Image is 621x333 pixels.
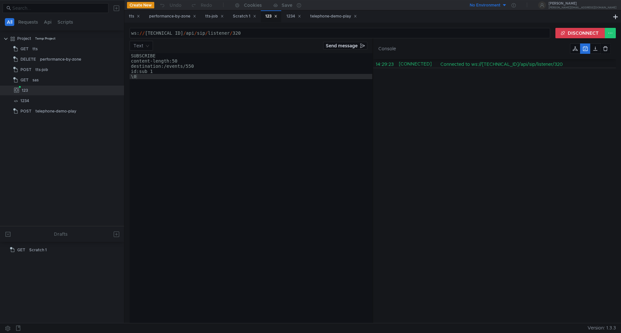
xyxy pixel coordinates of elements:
[40,54,81,64] div: performance-by-zone
[35,34,56,43] div: Temp Project
[310,13,357,20] div: telephone-demo-play
[129,13,140,20] div: tts
[20,96,29,106] div: 1234
[54,230,68,238] div: Drafts
[35,65,48,75] div: tts-job
[20,65,32,75] span: POST
[29,245,47,255] div: Scratch 1
[16,18,40,26] button: Requests
[286,13,301,20] div: 1234
[323,42,367,50] button: Send message
[440,59,616,68] div: Connected to ws://[TECHNICAL_ID]/api/sip/listener/320
[17,34,31,43] div: Project
[5,18,14,26] button: All
[376,59,396,68] span: 14:29:23
[282,3,292,7] div: Save
[35,106,76,116] div: telephone-demo-play
[205,13,224,20] div: tts-job
[549,6,616,9] div: [PERSON_NAME][EMAIL_ADDRESS][DOMAIN_NAME]
[588,323,616,333] span: Version: 1.3.3
[32,75,39,85] div: sas
[170,1,182,9] div: Undo
[378,45,396,52] div: Console
[186,0,217,10] button: Redo
[470,2,501,8] div: No Environment
[20,75,29,85] span: GET
[244,1,262,9] div: Cookies
[265,13,277,20] div: 123
[149,13,196,20] div: performance-by-zone
[555,28,605,38] button: DISCONNECT
[22,86,28,95] div: 123
[20,44,29,54] span: GET
[549,2,616,5] div: [PERSON_NAME]
[399,60,438,67] div: [CONNECTED]
[20,54,36,64] span: DELETE
[32,44,38,54] div: tts
[12,5,105,12] input: Search...
[154,0,186,10] button: Undo
[127,2,154,8] button: Create New
[56,18,75,26] button: Scripts
[17,245,25,255] span: GET
[233,13,256,20] div: Scratch 1
[201,1,212,9] div: Redo
[42,18,54,26] button: Api
[20,106,32,116] span: POST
